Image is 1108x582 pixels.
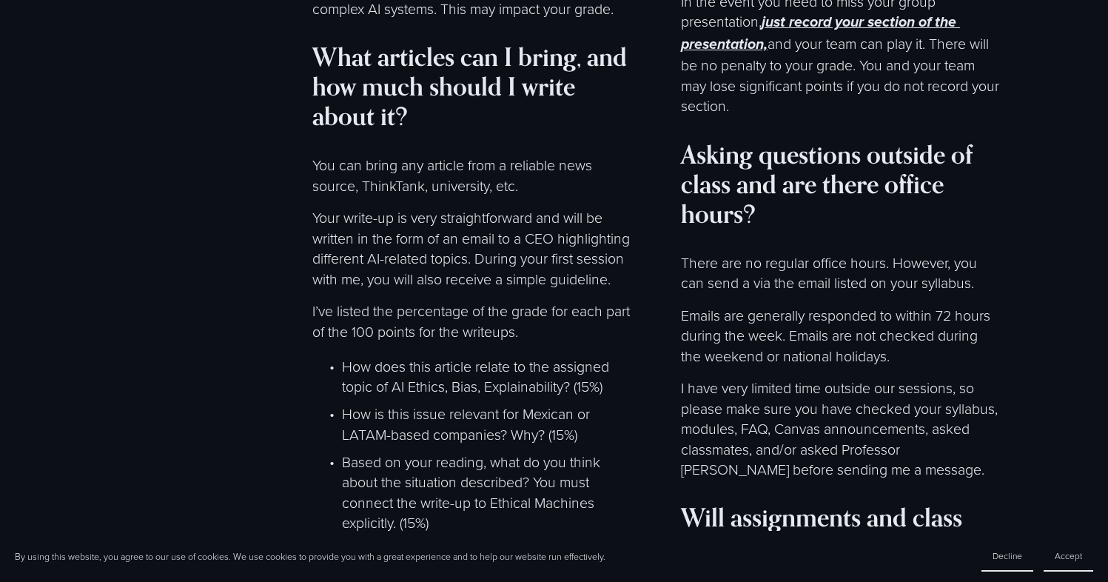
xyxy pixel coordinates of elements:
span: Decline [993,549,1022,562]
p: I’ve listed the percentage of the grade for each part of the 100 points for the writeups. [312,301,632,341]
button: Accept [1044,541,1093,572]
p: Emails are generally responded to within 72 hours during the week. Emails are not checked during ... [681,305,1001,366]
p: You can bring any article from a reliable news source, ThinkTank, university, etc. [312,155,632,195]
p: How does this article relate to the assigned topic of AI Ethics, Bias, Explainability? (15%) [342,356,632,397]
strong: What articles can I bring, and how much should I write about it? [312,41,633,132]
em: just record your section of the presentation, [681,13,960,53]
strong: Asking questions outside of class and are there office hours? [681,139,978,230]
p: There are no regular office hours. However, you can send a via the email listed on your syllabus. [681,252,1001,293]
button: Decline [981,541,1033,572]
span: Accept [1055,549,1082,562]
p: Based on your reading, what do you think about the situation described? You must connect the writ... [342,452,632,533]
p: Your write-up is very straightforward and will be written in the form of an email to a CEO highli... [312,207,632,289]
p: How is this issue relevant for Mexican or LATAM-based companies? Why? (15%) [342,404,632,444]
p: By using this website, you agree to our use of cookies. We use cookies to provide you with a grea... [15,550,605,563]
p: I have very limited time outside our sessions, so please make sure you have checked your syllabus... [681,378,1001,479]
